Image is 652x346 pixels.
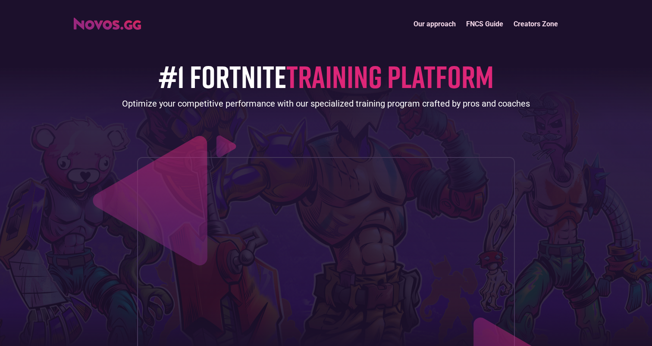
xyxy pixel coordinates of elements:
a: Creators Zone [508,15,563,33]
a: home [74,15,141,30]
a: FNCS Guide [461,15,508,33]
div: Optimize your competitive performance with our specialized training program crafted by pros and c... [122,98,530,110]
span: TRAINING PLATFORM [286,57,494,95]
h1: #1 FORTNITE [159,59,494,93]
a: Our approach [408,15,461,33]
